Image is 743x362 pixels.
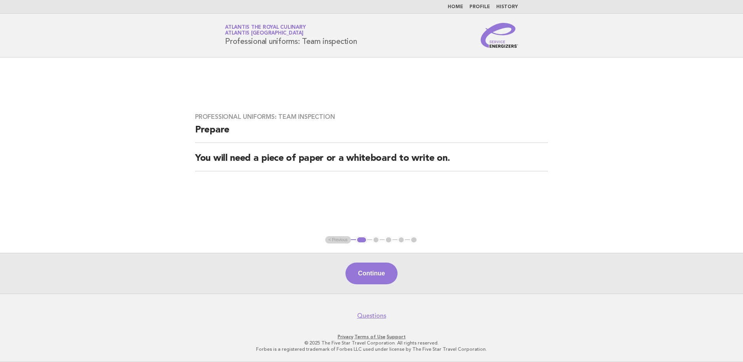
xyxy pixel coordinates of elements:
[225,25,357,45] h1: Professional uniforms: Team inspection
[448,5,463,9] a: Home
[225,31,303,36] span: Atlantis [GEOGRAPHIC_DATA]
[387,334,406,339] a: Support
[469,5,490,9] a: Profile
[481,23,518,48] img: Service Energizers
[496,5,518,9] a: History
[338,334,353,339] a: Privacy
[357,312,386,320] a: Questions
[354,334,385,339] a: Terms of Use
[225,25,305,36] a: Atlantis the Royal CulinaryAtlantis [GEOGRAPHIC_DATA]
[195,113,548,121] h3: Professional uniforms: Team inspection
[134,334,609,340] p: · ·
[195,124,548,143] h2: Prepare
[345,263,397,284] button: Continue
[134,346,609,352] p: Forbes is a registered trademark of Forbes LLC used under license by The Five Star Travel Corpora...
[356,236,367,244] button: 1
[134,340,609,346] p: © 2025 The Five Star Travel Corporation. All rights reserved.
[195,152,548,171] h2: You will need a piece of paper or a whiteboard to write on.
